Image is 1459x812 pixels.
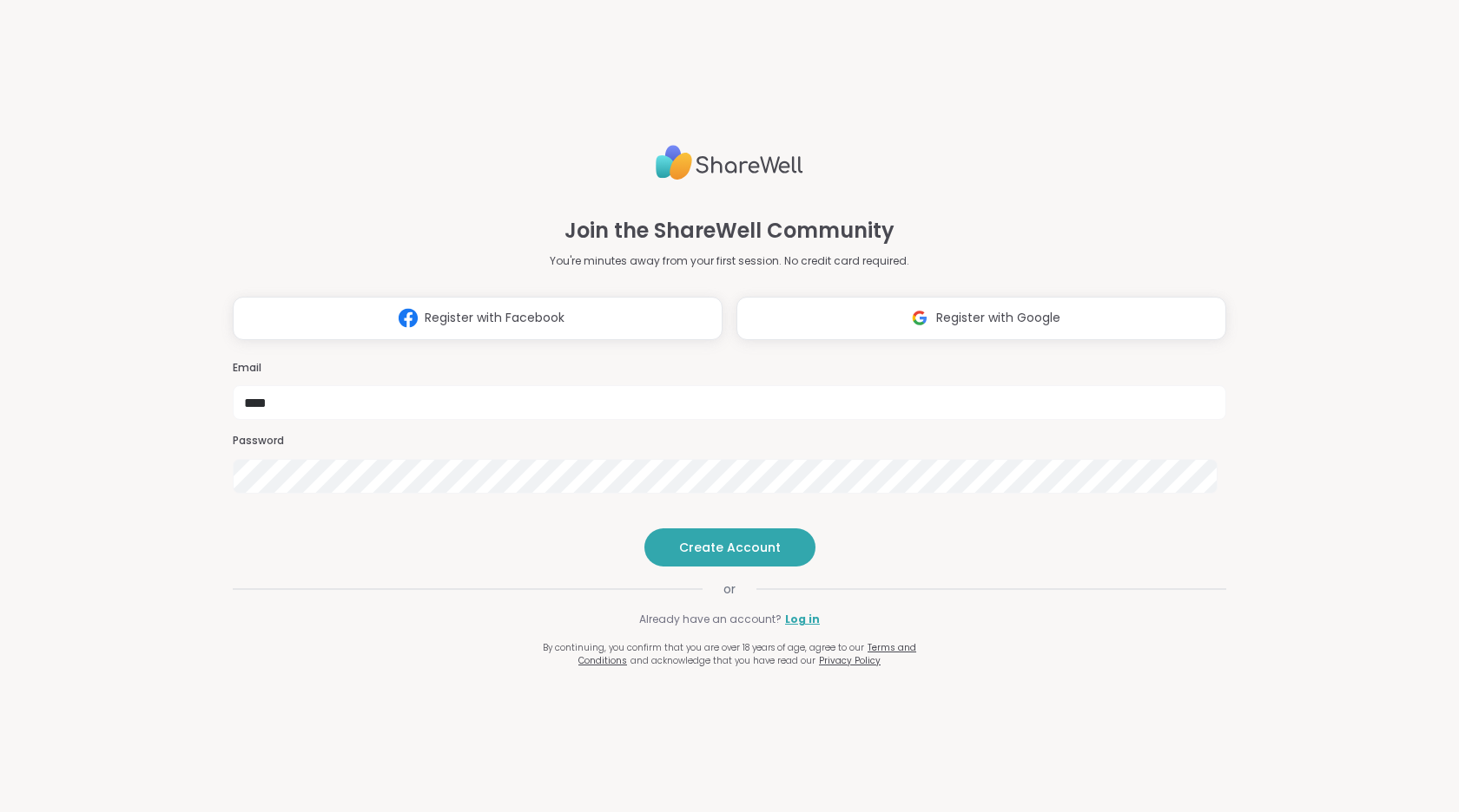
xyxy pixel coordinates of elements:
button: Register with Facebook [233,297,723,340]
p: You're minutes away from your first session. No credit card required. [550,253,909,269]
img: ShareWell Logo [656,138,803,187]
span: Create Account [679,539,781,556]
span: Register with Google [936,309,1060,327]
span: or [703,580,756,598]
span: Already have an account? [639,612,782,627]
img: ShareWell Logomark [392,302,425,334]
button: Create Account [644,528,815,566]
a: Privacy Policy [819,654,881,667]
button: Register with Google [736,297,1226,340]
h3: Password [233,434,1226,449]
h3: Email [233,361,1226,376]
img: ShareWell Logomark [903,302,936,334]
a: Log in [785,612,820,627]
h1: Join the ShareWell Community [564,215,895,246]
span: Register with Facebook [425,309,564,327]
a: Terms and Conditions [578,641,916,667]
span: and acknowledge that you have read our [630,654,815,667]
span: By continuing, you confirm that you are over 18 years of age, agree to our [543,641,864,654]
